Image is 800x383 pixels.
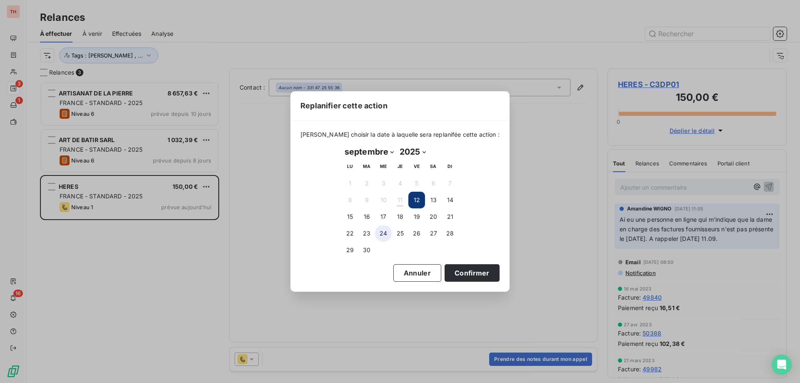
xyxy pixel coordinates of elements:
[342,192,358,208] button: 8
[445,264,500,282] button: Confirmer
[392,225,408,242] button: 25
[375,158,392,175] th: mercredi
[358,158,375,175] th: mardi
[392,158,408,175] th: jeudi
[358,192,375,208] button: 9
[442,175,458,192] button: 7
[392,192,408,208] button: 11
[408,208,425,225] button: 19
[425,208,442,225] button: 20
[375,208,392,225] button: 17
[408,225,425,242] button: 26
[425,192,442,208] button: 13
[425,225,442,242] button: 27
[342,175,358,192] button: 1
[408,192,425,208] button: 12
[342,158,358,175] th: lundi
[425,158,442,175] th: samedi
[442,208,458,225] button: 21
[358,225,375,242] button: 23
[393,264,441,282] button: Annuler
[358,175,375,192] button: 2
[375,192,392,208] button: 10
[375,175,392,192] button: 3
[392,175,408,192] button: 4
[442,158,458,175] th: dimanche
[425,175,442,192] button: 6
[772,355,792,375] div: Open Intercom Messenger
[342,208,358,225] button: 15
[342,242,358,258] button: 29
[375,225,392,242] button: 24
[392,208,408,225] button: 18
[442,192,458,208] button: 14
[408,175,425,192] button: 5
[300,130,500,139] span: [PERSON_NAME] choisir la date à laquelle sera replanifée cette action :
[442,225,458,242] button: 28
[358,242,375,258] button: 30
[358,208,375,225] button: 16
[342,225,358,242] button: 22
[408,158,425,175] th: vendredi
[300,100,387,111] span: Replanifier cette action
